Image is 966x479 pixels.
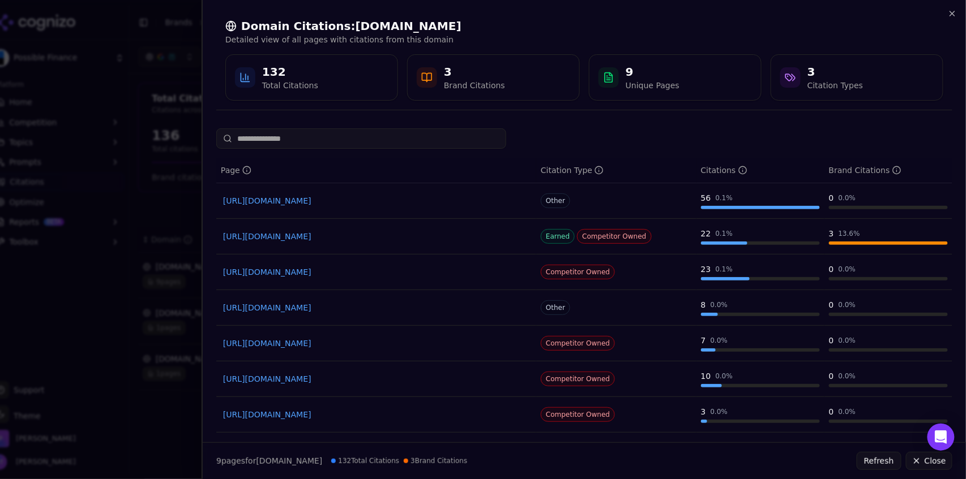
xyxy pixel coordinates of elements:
[223,231,529,242] a: [URL][DOMAIN_NAME]
[701,299,706,310] div: 8
[221,165,251,176] div: Page
[716,372,733,381] div: 0.0 %
[626,80,679,91] div: Unique Pages
[225,34,943,45] p: Detailed view of all pages with citations from this domain
[839,407,856,416] div: 0.0 %
[701,370,711,382] div: 10
[696,158,824,183] th: totalCitationCount
[223,302,529,313] a: [URL][DOMAIN_NAME]
[701,335,706,346] div: 7
[839,265,856,274] div: 0.0 %
[577,229,651,244] span: Competitor Owned
[829,406,834,417] div: 0
[829,335,834,346] div: 0
[541,300,570,315] span: Other
[829,299,834,310] div: 0
[444,80,505,91] div: Brand Citations
[716,265,733,274] div: 0.1 %
[444,64,505,80] div: 3
[223,195,529,206] a: [URL][DOMAIN_NAME]
[829,370,834,382] div: 0
[216,158,536,183] th: page
[626,64,679,80] div: 9
[839,372,856,381] div: 0.0 %
[256,456,322,465] span: [DOMAIN_NAME]
[223,373,529,385] a: [URL][DOMAIN_NAME]
[536,158,696,183] th: citationTypes
[711,300,728,309] div: 0.0 %
[711,407,728,416] div: 0.0 %
[223,338,529,349] a: [URL][DOMAIN_NAME]
[223,266,529,278] a: [URL][DOMAIN_NAME]
[701,264,711,275] div: 23
[829,192,834,204] div: 0
[839,193,856,202] div: 0.0 %
[839,336,856,345] div: 0.0 %
[404,456,467,465] span: 3 Brand Citations
[701,192,711,204] div: 56
[829,264,834,275] div: 0
[541,372,615,386] span: Competitor Owned
[716,193,733,202] div: 0.1 %
[711,336,728,345] div: 0.0 %
[807,64,863,80] div: 3
[541,193,570,208] span: Other
[807,80,863,91] div: Citation Types
[839,229,860,238] div: 13.6 %
[906,452,952,470] button: Close
[829,228,834,239] div: 3
[701,165,747,176] div: Citations
[225,18,943,34] h2: Domain Citations: [DOMAIN_NAME]
[716,229,733,238] div: 0.1 %
[216,456,221,465] span: 9
[216,455,322,467] p: page s for
[541,165,604,176] div: Citation Type
[701,228,711,239] div: 22
[541,407,615,422] span: Competitor Owned
[541,265,615,279] span: Competitor Owned
[701,406,706,417] div: 3
[541,229,575,244] span: Earned
[541,336,615,351] span: Competitor Owned
[331,456,399,465] span: 132 Total Citations
[262,64,318,80] div: 132
[857,452,901,470] button: Refresh
[829,165,901,176] div: Brand Citations
[223,409,529,420] a: [URL][DOMAIN_NAME]
[839,300,856,309] div: 0.0 %
[824,158,952,183] th: brandCitationCount
[262,80,318,91] div: Total Citations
